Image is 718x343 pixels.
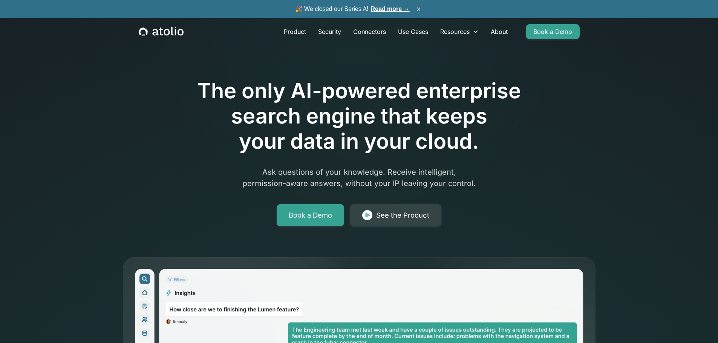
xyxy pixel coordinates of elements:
[278,24,312,39] a: Product
[414,5,423,13] button: ×
[277,204,344,227] a: Book a Demo
[312,24,347,39] a: Security
[440,27,470,36] div: Resources
[485,24,514,39] a: About
[166,78,552,154] h1: The only AI-powered enterprise search engine that keeps your data in your cloud.
[371,6,410,12] a: Read more →
[295,5,410,14] span: 🎉 We closed our Series A!
[347,24,392,39] a: Connectors
[376,210,429,221] div: See the Product
[214,166,504,189] p: Ask questions of your knowledge. Receive intelligent, permission-aware answers, without your IP l...
[350,204,441,227] a: See the Product
[526,24,580,39] a: Book a Demo
[392,24,434,39] a: Use Cases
